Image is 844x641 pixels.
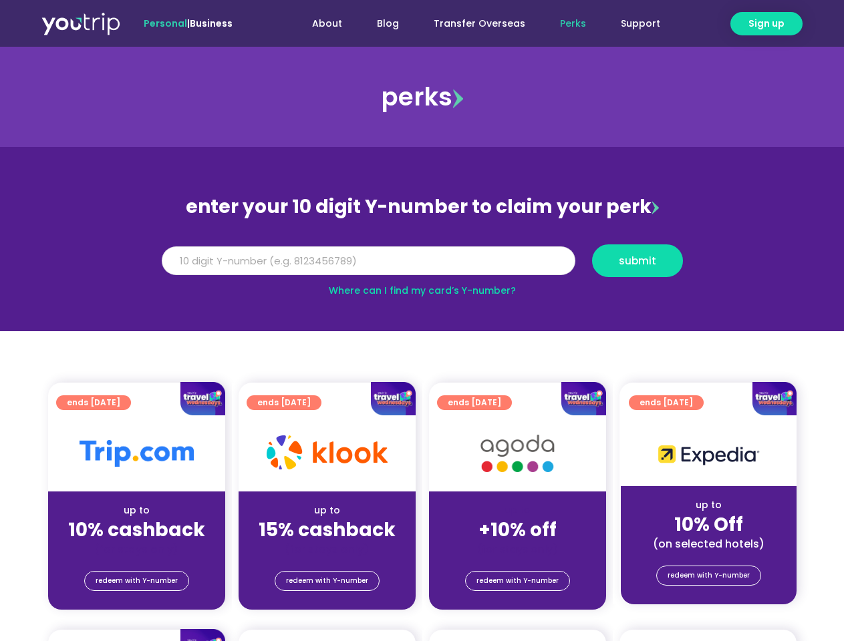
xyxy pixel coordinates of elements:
[603,11,678,36] a: Support
[592,244,683,277] button: submit
[275,571,380,591] a: redeem with Y-number
[476,572,559,590] span: redeem with Y-number
[465,571,570,591] a: redeem with Y-number
[631,537,786,551] div: (on selected hotels)
[59,503,215,517] div: up to
[730,12,803,35] a: Sign up
[656,566,761,586] a: redeem with Y-number
[478,517,557,543] strong: +10% off
[329,284,516,297] a: Where can I find my card’s Y-number?
[505,503,530,517] span: up to
[84,571,189,591] a: redeem with Y-number
[249,542,405,556] div: (for stays only)
[162,246,575,276] input: 10 digit Y-number (e.g. 8123456789)
[360,11,416,36] a: Blog
[269,11,678,36] nav: Menu
[144,17,187,30] span: Personal
[162,244,683,287] form: Y Number
[295,11,360,36] a: About
[286,572,368,590] span: redeem with Y-number
[249,503,405,517] div: up to
[68,517,205,543] strong: 10% cashback
[155,190,690,224] div: enter your 10 digit Y-number to claim your perk
[96,572,178,590] span: redeem with Y-number
[59,542,215,556] div: (for stays only)
[748,17,785,31] span: Sign up
[631,498,786,512] div: up to
[144,17,233,30] span: |
[668,566,750,585] span: redeem with Y-number
[674,511,743,538] strong: 10% Off
[619,256,656,266] span: submit
[440,542,595,556] div: (for stays only)
[416,11,543,36] a: Transfer Overseas
[259,517,396,543] strong: 15% cashback
[190,17,233,30] a: Business
[543,11,603,36] a: Perks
